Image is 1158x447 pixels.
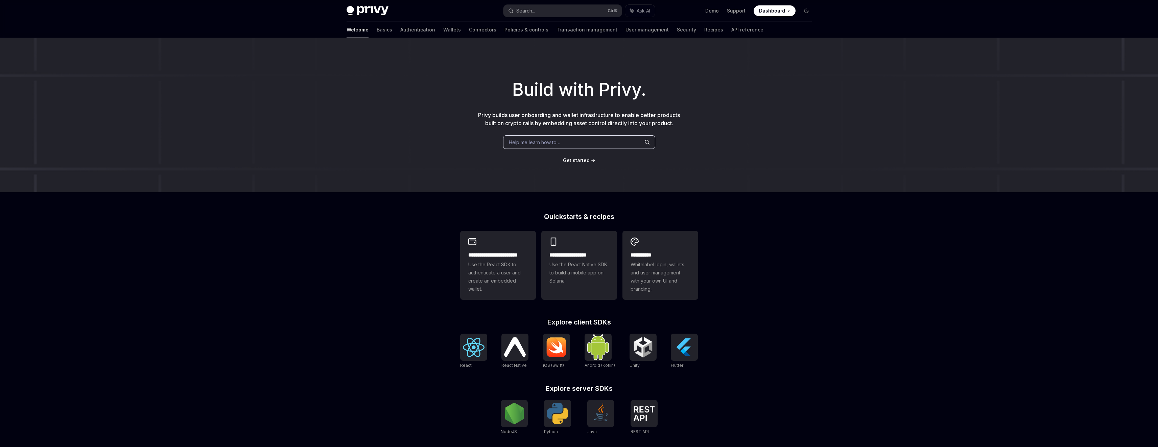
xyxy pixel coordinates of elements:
[460,385,698,392] h2: Explore server SDKs
[347,22,369,38] a: Welcome
[501,429,517,434] span: NodeJS
[587,400,614,435] a: JavaJava
[673,336,695,358] img: Flutter
[400,22,435,38] a: Authentication
[704,22,723,38] a: Recipes
[543,334,570,369] a: iOS (Swift)iOS (Swift)
[625,22,669,38] a: User management
[731,22,763,38] a: API reference
[585,363,615,368] span: Android (Kotlin)
[801,5,812,16] button: Toggle dark mode
[516,7,535,15] div: Search...
[727,7,746,14] a: Support
[587,334,609,360] img: Android (Kotlin)
[622,231,698,300] a: **** *****Whitelabel login, wallets, and user management with your own UI and branding.
[631,400,658,435] a: REST APIREST API
[504,337,526,357] img: React Native
[625,5,655,17] button: Ask AI
[557,22,617,38] a: Transaction management
[443,22,461,38] a: Wallets
[504,22,548,38] a: Policies & controls
[563,157,590,163] span: Get started
[759,7,785,14] span: Dashboard
[468,261,528,293] span: Use the React SDK to authenticate a user and create an embedded wallet.
[544,429,558,434] span: Python
[501,400,528,435] a: NodeJSNodeJS
[347,6,388,16] img: dark logo
[705,7,719,14] a: Demo
[631,261,690,293] span: Whitelabel login, wallets, and user management with your own UI and branding.
[478,112,680,127] span: Privy builds user onboarding and wallet infrastructure to enable better products built on crypto ...
[541,231,617,300] a: **** **** **** ***Use the React Native SDK to build a mobile app on Solana.
[469,22,496,38] a: Connectors
[543,363,564,368] span: iOS (Swift)
[633,406,655,421] img: REST API
[463,338,485,357] img: React
[587,429,597,434] span: Java
[671,334,698,369] a: FlutterFlutter
[509,139,560,146] span: Help me learn how to…
[754,5,796,16] a: Dashboard
[590,403,612,424] img: Java
[11,76,1147,103] h1: Build with Privy.
[460,363,472,368] span: React
[460,334,487,369] a: ReactReact
[549,261,609,285] span: Use the React Native SDK to build a mobile app on Solana.
[608,8,618,14] span: Ctrl K
[501,363,527,368] span: React Native
[460,319,698,326] h2: Explore client SDKs
[563,157,590,164] a: Get started
[546,337,567,357] img: iOS (Swift)
[501,334,528,369] a: React NativeReact Native
[503,5,622,17] button: Search...CtrlK
[460,213,698,220] h2: Quickstarts & recipes
[630,363,640,368] span: Unity
[547,403,568,424] img: Python
[632,336,654,358] img: Unity
[503,403,525,424] img: NodeJS
[585,334,615,369] a: Android (Kotlin)Android (Kotlin)
[544,400,571,435] a: PythonPython
[377,22,392,38] a: Basics
[637,7,650,14] span: Ask AI
[631,429,649,434] span: REST API
[630,334,657,369] a: UnityUnity
[677,22,696,38] a: Security
[671,363,683,368] span: Flutter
